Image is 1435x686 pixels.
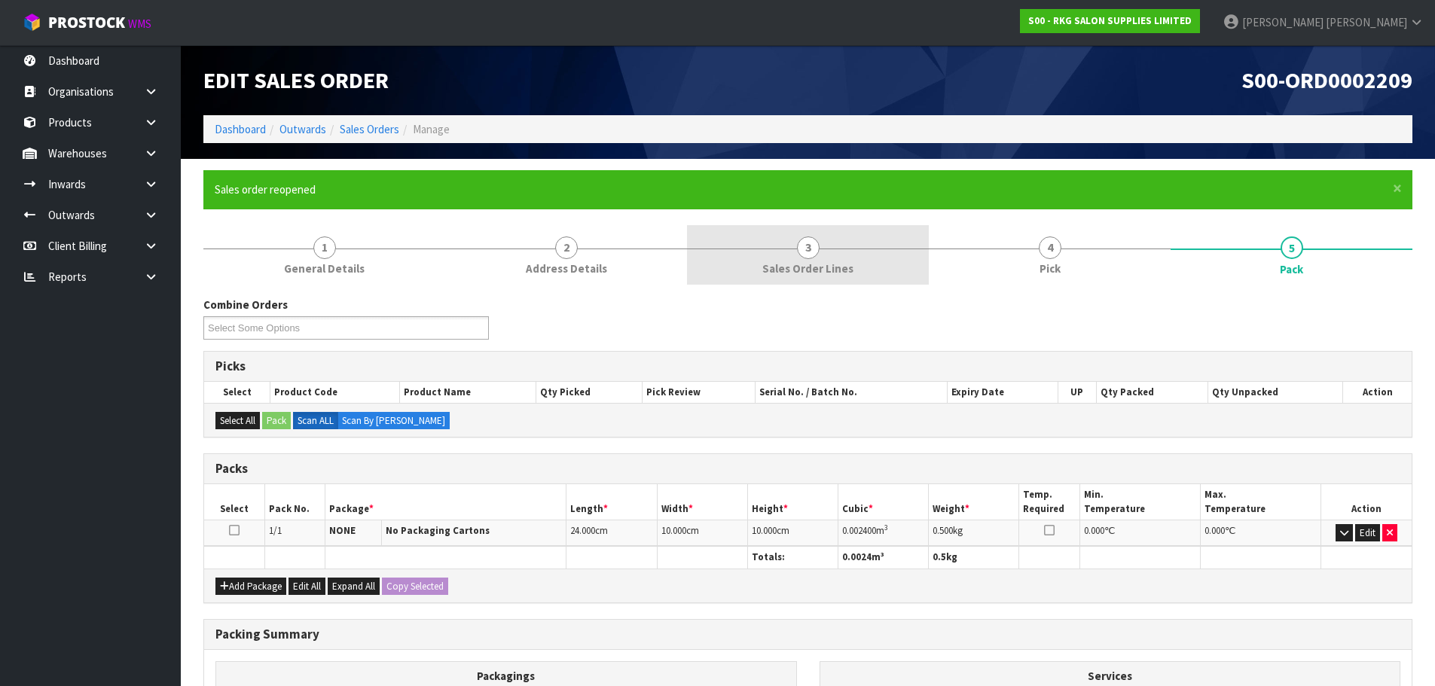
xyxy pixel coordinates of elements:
th: Qty Picked [536,382,643,403]
span: 0.002400 [842,524,876,537]
th: Cubic [838,484,929,520]
th: Expiry Date [948,382,1058,403]
span: Pick [1040,261,1061,276]
a: S00 - RKG SALON SUPPLIES LIMITED [1020,9,1200,33]
th: m³ [838,547,929,569]
td: kg [929,520,1019,546]
span: 24.000 [570,524,595,537]
span: × [1393,178,1402,199]
th: UP [1058,382,1096,403]
span: 0.000 [1084,524,1104,537]
th: Product Name [400,382,536,403]
sup: 3 [884,523,888,532]
img: cube-alt.png [23,13,41,32]
th: Length [566,484,657,520]
span: 3 [797,236,820,259]
h3: Packs [215,462,1400,476]
th: Height [747,484,838,520]
span: 4 [1039,236,1061,259]
td: m [838,520,929,546]
h3: Packing Summary [215,627,1400,642]
th: Temp. Required [1019,484,1079,520]
button: Edit All [289,578,325,596]
td: cm [566,520,657,546]
th: Select [204,484,264,520]
th: Product Code [270,382,400,403]
strong: NONE [329,524,356,537]
span: 0.0024 [842,550,872,563]
th: Select [204,382,270,403]
span: 1 [313,236,336,259]
span: 0.5 [933,550,946,563]
span: Edit Sales Order [203,66,389,94]
a: Outwards [279,122,326,136]
th: Action [1343,382,1412,403]
th: Pick Review [643,382,756,403]
td: ℃ [1200,520,1321,546]
button: Expand All [328,578,380,596]
th: Min. Temperature [1079,484,1200,520]
h3: Picks [215,359,1400,373]
th: Max. Temperature [1200,484,1321,520]
label: Scan By [PERSON_NAME] [337,412,450,430]
span: 1/1 [269,524,282,537]
span: 10.000 [661,524,686,537]
th: Serial No. / Batch No. [756,382,948,403]
span: ProStock [48,13,125,32]
th: Weight [929,484,1019,520]
label: Combine Orders [203,297,288,313]
span: Sales order reopened [215,182,316,197]
th: Action [1321,484,1412,520]
span: Sales Order Lines [762,261,853,276]
span: 5 [1281,236,1303,259]
th: Totals: [747,547,838,569]
span: 0.500 [933,524,953,537]
span: 2 [555,236,578,259]
strong: S00 - RKG SALON SUPPLIES LIMITED [1028,14,1192,27]
span: Address Details [526,261,607,276]
td: ℃ [1079,520,1200,546]
span: General Details [284,261,365,276]
th: Width [657,484,747,520]
td: cm [747,520,838,546]
th: Qty Unpacked [1208,382,1342,403]
th: kg [929,547,1019,569]
th: Package [325,484,566,520]
button: Select All [215,412,260,430]
span: [PERSON_NAME] [1326,15,1407,29]
label: Scan ALL [293,412,338,430]
small: WMS [128,17,151,31]
button: Pack [262,412,291,430]
strong: No Packaging Cartons [386,524,490,537]
span: S00-ORD0002209 [1241,66,1412,94]
td: cm [657,520,747,546]
span: 0.000 [1204,524,1225,537]
a: Dashboard [215,122,266,136]
th: Qty Packed [1096,382,1208,403]
span: [PERSON_NAME] [1242,15,1324,29]
button: Add Package [215,578,286,596]
span: Manage [413,122,450,136]
a: Sales Orders [340,122,399,136]
button: Edit [1355,524,1380,542]
span: Pack [1280,261,1303,277]
th: Pack No. [264,484,325,520]
span: 10.000 [752,524,777,537]
button: Copy Selected [382,578,448,596]
span: Expand All [332,580,375,593]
